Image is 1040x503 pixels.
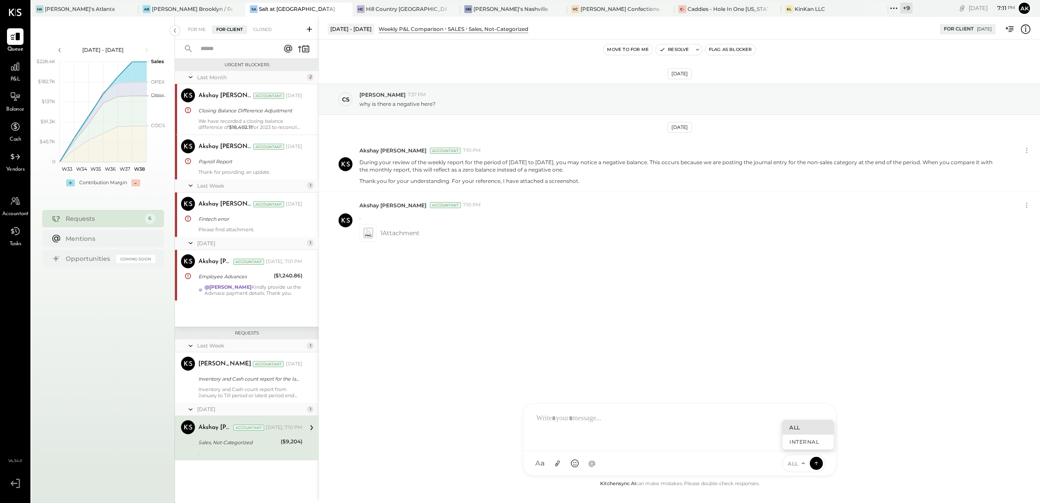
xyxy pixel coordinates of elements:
button: @ [584,456,600,471]
div: ALL [782,420,834,435]
text: $137K [42,98,55,105]
text: W34 [76,166,87,172]
div: Thank for providing an update. [198,169,302,175]
div: Accountant [253,201,284,207]
div: [DATE] [668,122,692,133]
div: SALES [448,25,464,33]
div: Payroll Report [198,157,300,166]
div: [DATE] [197,405,305,413]
div: We have recorded a closing balance difference of for 2023 to reconcile the bank statement for [PE... [198,118,302,130]
div: Accountant [253,144,284,150]
span: Cash [10,136,21,144]
div: [DATE] [286,361,302,368]
div: Opportunities [66,254,112,263]
div: + 9 [900,3,913,14]
div: Salt at [GEOGRAPHIC_DATA] [259,5,335,13]
div: Last Week [197,342,305,349]
div: [DATE] [197,240,305,247]
p: . [359,213,361,221]
div: Akshay [PERSON_NAME] [198,423,231,432]
div: Employee Advances [198,272,271,281]
p: During your review of the weekly report for the period of [DATE] to [DATE], you may notice a nega... [359,159,1000,173]
text: COGS [151,122,165,128]
div: 1 [307,240,314,246]
div: Mentions [66,234,151,243]
text: W35 [91,166,101,172]
div: copy link [958,3,966,13]
div: [DATE] [286,143,302,150]
button: Ak [1017,1,1031,15]
div: 1 [307,342,314,349]
div: INTERNAL [782,435,834,449]
div: HC [357,5,365,13]
text: Sales [151,58,164,64]
div: 2 [307,74,314,81]
div: ($1,240.86) [274,271,302,280]
span: @ [588,459,596,468]
text: Occu... [151,92,166,98]
span: a [540,459,545,468]
div: + [66,179,75,186]
div: [DATE], 7:01 PM [266,258,302,265]
div: [DATE] [286,201,302,208]
span: P&L [10,76,20,84]
a: Queue [0,28,30,54]
div: Sa [250,5,258,13]
div: VC [571,5,579,13]
div: Accountant [253,361,284,367]
div: Requests [179,330,314,336]
div: [DATE], 7:10 PM [266,424,302,431]
a: Balance [0,88,30,114]
text: $228.4K [37,58,55,64]
button: Flag as Blocker [705,44,755,55]
span: Akshay [PERSON_NAME] [359,147,426,154]
div: [PERSON_NAME] Confections - [GEOGRAPHIC_DATA] [580,5,661,13]
div: Urgent Blockers [179,62,314,68]
div: [DATE] - [DATE] [328,24,374,34]
div: 1 [307,182,314,189]
div: Accountant [233,259,264,265]
div: AB [143,5,151,13]
span: Tasks [10,240,21,248]
div: Weekly P&L Comparison [379,25,443,33]
div: Sales, Not-Categorized [198,438,278,447]
div: 6 [145,213,155,224]
span: Queue [7,46,23,54]
div: Accountant [430,148,461,154]
text: Labor [151,92,164,98]
div: Hill Country [GEOGRAPHIC_DATA] [366,5,446,13]
div: Closing Balance Difference Adjustment [198,106,300,115]
text: $45.7K [40,138,55,145]
div: Kindly provide us the Advnace payment details. Thank you. [205,284,302,296]
div: Akshay [PERSON_NAME] [198,142,252,151]
a: Tasks [0,223,30,248]
button: Move to for me [604,44,652,55]
div: C- [678,5,686,13]
div: HN [464,5,472,13]
text: OPEX [151,79,165,85]
a: Vendors [0,149,30,174]
span: 7:37 PM [408,91,426,98]
div: [PERSON_NAME]'s Atlanta [45,5,115,13]
div: Inventory and Cash count report for the latest period end [198,375,300,383]
a: Accountant [0,193,30,218]
span: ALL [788,460,798,467]
div: Akshay [PERSON_NAME] [198,200,252,209]
div: Akshay [PERSON_NAME] [198,257,231,266]
text: 0 [52,159,55,165]
div: Sales, Not-Categorized [469,25,528,33]
div: [DATE] - [DATE] [66,46,140,54]
span: 1 Attachment [380,224,419,242]
span: Balance [6,106,24,114]
text: W37 [120,166,130,172]
button: Resolve [656,44,692,55]
span: Accountant [2,210,29,218]
div: 1 [307,406,314,413]
div: Akshay [PERSON_NAME] [198,91,252,100]
text: W38 [134,166,144,172]
div: For Me [184,25,210,34]
div: [PERSON_NAME]'s Nashville [473,5,548,13]
div: Accountant [253,93,284,99]
div: ($9,204) [281,437,302,446]
div: [PERSON_NAME] Brooklyn / Rebel Cafe [152,5,232,13]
